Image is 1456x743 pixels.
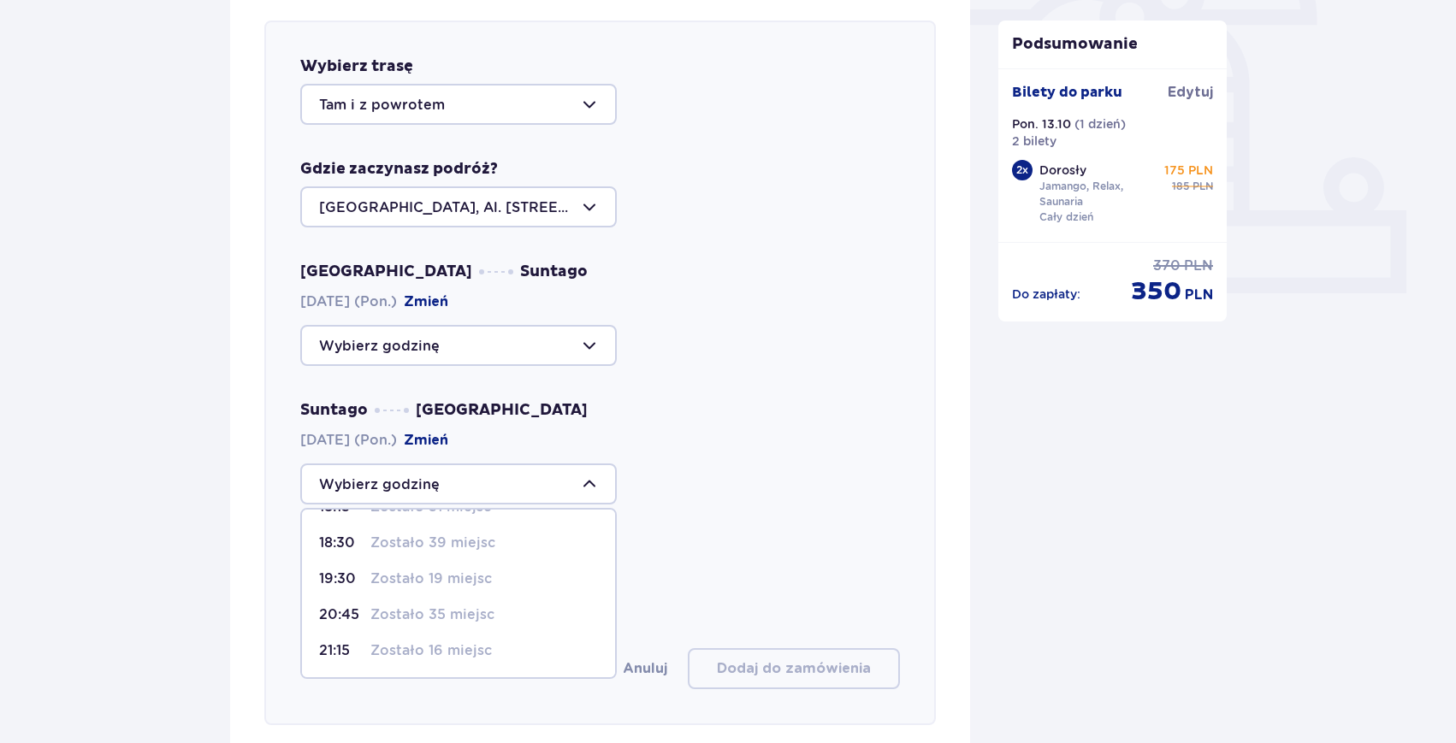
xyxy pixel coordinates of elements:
p: Do zapłaty : [1012,286,1080,303]
span: [DATE] (Pon.) [300,292,448,311]
button: Zmień [404,292,448,311]
p: 2 bilety [1012,133,1056,150]
p: 21:15 [319,641,364,660]
p: 19:30 [319,569,364,588]
span: Suntago [520,262,588,282]
p: 18:30 [319,534,364,552]
button: Anuluj [623,659,667,678]
span: 370 [1153,257,1181,275]
p: Zostało 16 miejsc [370,641,492,660]
p: Pon. 13.10 [1012,115,1071,133]
p: Zostało 35 miejsc [370,605,494,624]
p: ( 1 dzień ) [1074,115,1126,133]
img: dots [479,269,513,274]
div: 2 x [1012,160,1033,180]
span: [GEOGRAPHIC_DATA] [300,262,472,282]
p: Zostało 19 miejsc [370,569,492,588]
p: 20:45 [319,605,364,624]
span: 185 [1172,179,1189,194]
p: Dorosły [1039,162,1086,179]
span: Suntago [300,400,368,421]
span: Edytuj [1168,83,1213,102]
span: PLN [1185,286,1213,304]
p: 175 PLN [1164,162,1213,179]
span: [GEOGRAPHIC_DATA] [416,400,588,421]
p: Gdzie zaczynasz podróż? [300,159,498,180]
span: PLN [1193,179,1213,194]
p: Podsumowanie [998,34,1228,55]
p: Zostało 39 miejsc [370,534,495,552]
span: PLN [1184,257,1213,275]
p: Bilety do parku [1012,83,1122,102]
img: dots [375,408,409,413]
span: [DATE] (Pon.) [300,431,448,450]
span: 350 [1131,275,1181,308]
button: Dodaj do zamówienia [688,648,900,689]
p: Wybierz trasę [300,56,413,77]
p: Jamango, Relax, Saunaria [1039,179,1157,209]
p: Dodaj do zamówienia [717,659,871,678]
button: Zmień [404,431,448,450]
p: Cały dzień [1039,209,1093,225]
